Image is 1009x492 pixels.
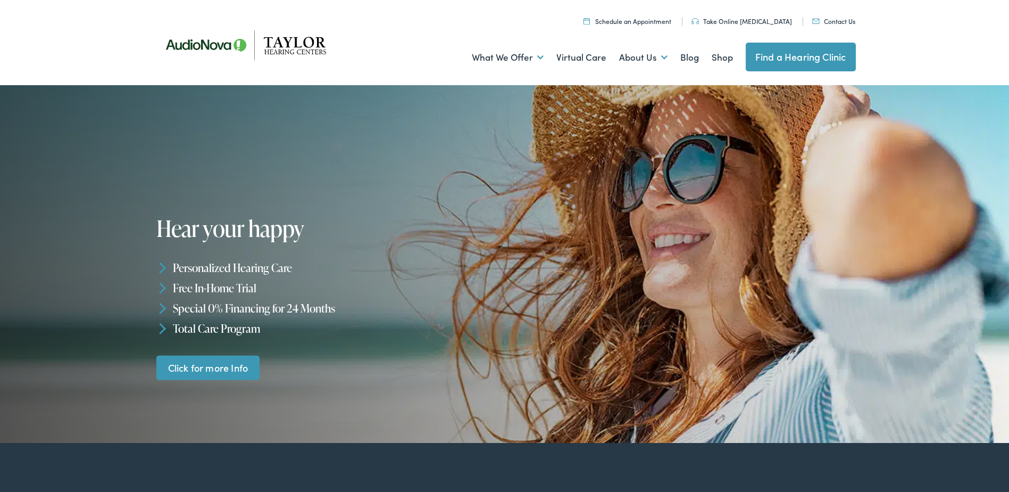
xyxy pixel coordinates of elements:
[156,318,510,338] li: Total Care Program
[156,278,510,298] li: Free In-Home Trial
[156,355,260,380] a: Click for more Info
[691,17,792,26] a: Take Online [MEDICAL_DATA]
[812,19,820,24] img: utility icon
[156,258,510,278] li: Personalized Hearing Care
[556,38,606,77] a: Virtual Care
[746,43,856,71] a: Find a Hearing Clinic
[583,18,590,24] img: utility icon
[680,38,699,77] a: Blog
[156,298,510,318] li: Special 0% Financing for 24 Months
[691,18,699,24] img: utility icon
[712,38,733,77] a: Shop
[156,216,480,241] h1: Hear your happy
[583,17,671,26] a: Schedule an Appointment
[812,17,855,26] a: Contact Us
[472,38,544,77] a: What We Offer
[619,38,668,77] a: About Us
